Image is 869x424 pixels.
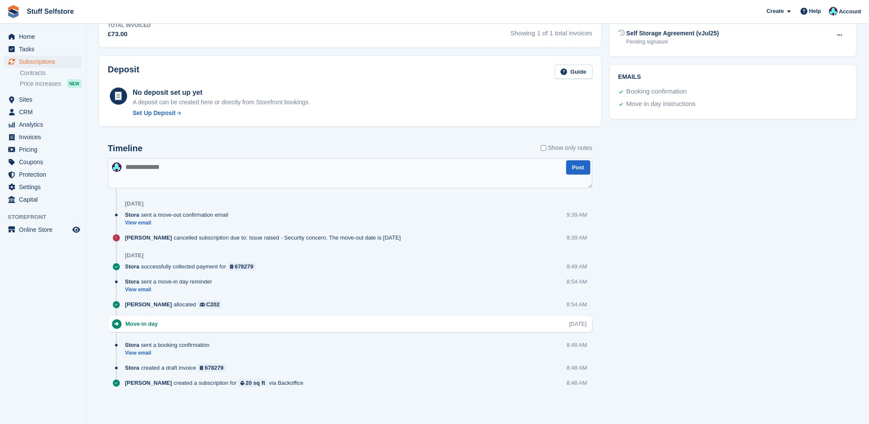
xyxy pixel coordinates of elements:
[626,29,719,38] div: Self Storage Agreement (vJul25)
[541,143,592,153] label: Show only notes
[569,320,587,328] div: [DATE]
[125,211,139,219] span: Stora
[133,109,176,118] div: Set Up Deposit
[554,65,592,79] a: Guide
[19,193,71,206] span: Capital
[205,364,223,372] div: 678279
[567,262,587,271] div: 9:49 AM
[125,219,233,227] a: View email
[626,87,687,97] div: Booking confirmation
[125,379,308,387] div: created a subscription for via Backoffice
[125,234,172,242] span: [PERSON_NAME]
[125,211,233,219] div: sent a move-out confirmation email
[125,300,172,309] span: [PERSON_NAME]
[4,56,81,68] a: menu
[108,29,151,39] div: £73.00
[4,168,81,181] a: menu
[19,43,71,55] span: Tasks
[125,277,139,286] span: Stora
[567,364,587,372] div: 8:48 AM
[108,22,151,29] div: Total Invoiced
[19,143,71,156] span: Pricing
[809,7,821,16] span: Help
[19,94,71,106] span: Sites
[567,277,587,286] div: 8:54 AM
[238,379,267,387] a: 20 sq ft
[206,300,220,309] div: C202
[4,94,81,106] a: menu
[4,106,81,118] a: menu
[567,300,587,309] div: 8:54 AM
[839,7,861,16] span: Account
[198,364,226,372] a: 678279
[19,131,71,143] span: Invoices
[541,143,546,153] input: Show only notes
[133,98,310,107] p: A deposit can be created here or directly from Storefront bookings.
[125,341,214,349] div: sent a booking confirmation
[108,65,139,79] h2: Deposit
[228,262,256,271] a: 678279
[125,277,216,286] div: sent a move-in day reminder
[567,341,587,349] div: 8:48 AM
[8,213,86,221] span: Storefront
[125,234,405,242] div: cancelled subscription due to: Issue raised - Security concern. The move-out date is [DATE]
[20,79,81,88] a: Price increases NEW
[19,181,71,193] span: Settings
[829,7,838,16] img: Simon Gardner
[125,349,214,357] a: View email
[567,379,587,387] div: 8:48 AM
[125,364,230,372] div: created a draft invoice
[4,31,81,43] a: menu
[20,80,61,88] span: Price increases
[511,22,592,39] span: Showing 1 of 1 total invoices
[125,200,143,207] div: [DATE]
[125,364,139,372] span: Stora
[566,160,590,175] button: Post
[19,106,71,118] span: CRM
[4,224,81,236] a: menu
[4,143,81,156] a: menu
[125,262,139,271] span: Stora
[112,162,121,172] img: Simon Gardner
[67,79,81,88] div: NEW
[125,300,226,309] div: allocated
[125,252,143,259] div: [DATE]
[4,193,81,206] a: menu
[626,38,719,46] div: Pending signature
[4,118,81,131] a: menu
[567,211,587,219] div: 9:39 AM
[133,87,310,98] div: No deposit set up yet
[125,341,139,349] span: Stora
[133,109,310,118] a: Set Up Deposit
[19,118,71,131] span: Analytics
[4,156,81,168] a: menu
[618,74,847,81] h2: Emails
[4,131,81,143] a: menu
[4,43,81,55] a: menu
[125,320,162,328] div: Move-in day
[235,262,253,271] div: 678279
[71,224,81,235] a: Preview store
[125,286,216,293] a: View email
[198,300,222,309] a: C202
[19,224,71,236] span: Online Store
[19,168,71,181] span: Protection
[246,379,265,387] div: 20 sq ft
[20,69,81,77] a: Contracts
[19,56,71,68] span: Subscriptions
[19,156,71,168] span: Coupons
[626,99,696,109] div: Move in day instructions
[19,31,71,43] span: Home
[4,181,81,193] a: menu
[125,262,260,271] div: successfully collected payment for
[23,4,77,19] a: Stuff Selfstore
[7,5,20,18] img: stora-icon-8386f47178a22dfd0bd8f6a31ec36ba5ce8667c1dd55bd0f319d3a0aa187defe.svg
[567,234,587,242] div: 9:39 AM
[125,379,172,387] span: [PERSON_NAME]
[766,7,784,16] span: Create
[108,143,143,153] h2: Timeline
